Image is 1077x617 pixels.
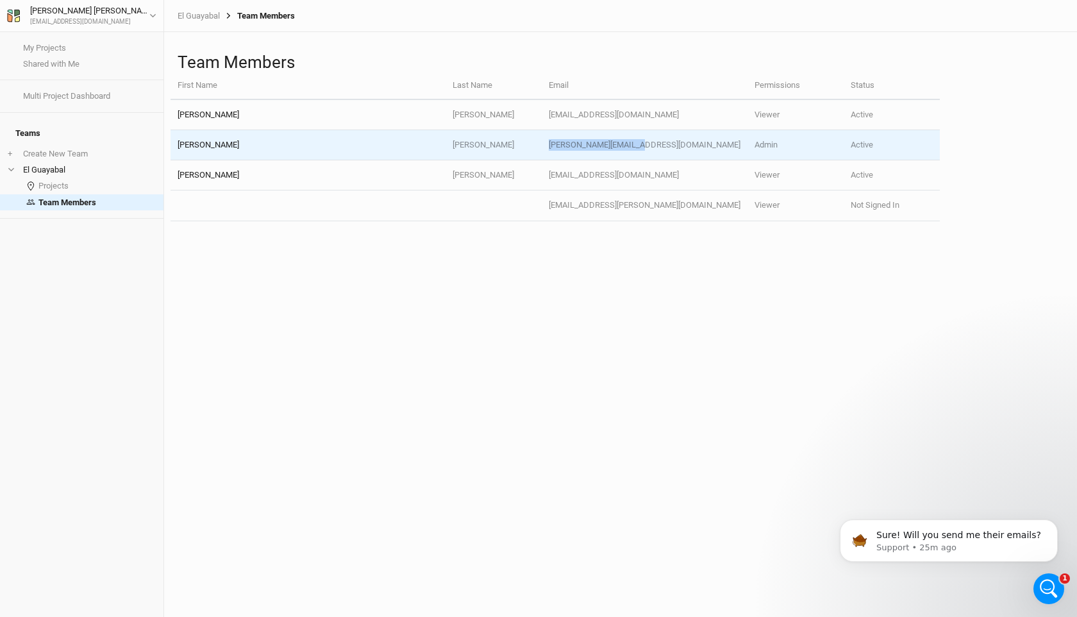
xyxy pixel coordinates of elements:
th: Email [542,72,747,100]
td: [PERSON_NAME] [446,130,542,160]
a: El Guayabal [178,11,220,21]
td: Active [844,100,940,130]
iframe: Intercom live chat [1033,573,1064,604]
td: [EMAIL_ADDRESS][DOMAIN_NAME] [542,100,747,130]
td: Viewer [747,190,844,221]
div: [PERSON_NAME] [PERSON_NAME] [30,4,149,17]
th: First Name [171,72,446,100]
td: [PERSON_NAME] [446,100,542,130]
iframe: Intercom notifications message [821,493,1077,582]
td: Viewer [747,160,844,190]
span: + [8,149,12,159]
td: Viewer [747,100,844,130]
td: [EMAIL_ADDRESS][PERSON_NAME][DOMAIN_NAME] [542,190,747,221]
h1: Team Members [178,53,1064,72]
button: [PERSON_NAME] [PERSON_NAME][EMAIL_ADDRESS][DOMAIN_NAME] [6,4,157,27]
div: [EMAIL_ADDRESS][DOMAIN_NAME] [30,17,149,27]
td: [PERSON_NAME][EMAIL_ADDRESS][DOMAIN_NAME] [542,130,747,160]
td: [PERSON_NAME] [446,160,542,190]
td: [EMAIL_ADDRESS][DOMAIN_NAME] [542,160,747,190]
span: 1 [1060,573,1070,584]
td: Not Signed In [844,190,940,221]
div: Team Members [220,11,295,21]
td: [PERSON_NAME] [171,160,446,190]
td: Active [844,130,940,160]
td: [PERSON_NAME] [171,130,446,160]
td: [PERSON_NAME] [171,100,446,130]
h4: Teams [8,121,156,146]
th: Last Name [446,72,542,100]
th: Permissions [747,72,844,100]
td: Active [844,160,940,190]
th: Status [844,72,940,100]
td: Admin [747,130,844,160]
